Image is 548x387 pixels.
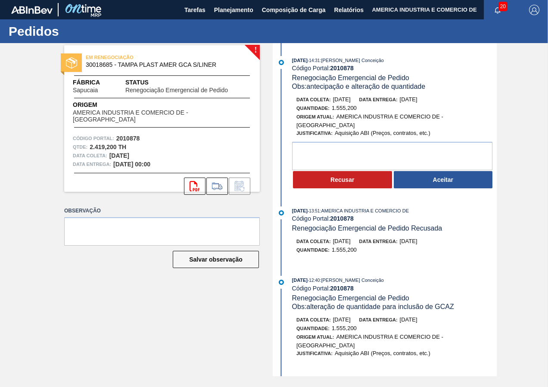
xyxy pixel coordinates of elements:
span: Data coleta: [296,97,331,102]
span: Obs: alteração de quantidade para inclusão de GCAZ [292,303,454,310]
div: Código Portal: [292,65,497,72]
strong: 2010878 [330,215,354,222]
span: - 12:40 [308,278,320,283]
span: Origem [73,100,251,109]
span: [DATE] [400,316,417,323]
h1: Pedidos [9,26,162,36]
span: AMERICA INDUSTRIA E COMERCIO DE - [GEOGRAPHIC_DATA] [73,109,251,123]
span: Composição de Carga [262,5,326,15]
span: Fábrica [73,78,125,87]
button: Aceitar [394,171,493,188]
span: - 14:31 [308,58,320,63]
img: status [66,57,77,69]
strong: 2010878 [330,65,354,72]
span: Status [125,78,251,87]
div: Abrir arquivo PDF [184,178,205,195]
div: Ir para Composição de Carga [206,178,228,195]
span: Sapucaia [73,87,98,94]
span: Data entrega: [359,97,398,102]
span: [DATE] [292,278,308,283]
span: : [PERSON_NAME] Conceição [320,278,384,283]
span: EM RENEGOCIAÇÃO [86,53,206,62]
span: Renegociação Emergencial de Pedido [125,87,228,94]
button: Notificações [484,4,511,16]
button: Salvar observação [173,251,259,268]
img: TNhmsLtSVTkK8tSr43FrP2fwEKptu5GPRR3wAAAABJRU5ErkJggg== [11,6,53,14]
span: Qtde : [73,143,87,151]
img: Logout [529,5,539,15]
span: Aquisição ABI (Preços, contratos, etc.) [335,130,430,136]
span: Justificativa: [296,131,333,136]
span: - 13:51 [308,209,320,213]
span: 1.555,200 [332,247,357,253]
div: Informar alteração no pedido [229,178,250,195]
span: [DATE] [333,238,351,244]
span: [DATE] [333,316,351,323]
strong: 2010878 [330,285,354,292]
span: Código Portal: [73,134,114,143]
div: Código Portal: [292,285,497,292]
span: Origem Atual: [296,114,334,119]
label: Observação [64,205,260,217]
span: [DATE] [400,96,417,103]
span: [DATE] [292,58,308,63]
span: [DATE] [292,208,308,213]
span: Aquisição ABI (Preços, contratos, etc.) [335,350,430,356]
span: Data entrega: [359,317,398,322]
img: atual [279,210,284,215]
span: AMERICA INDUSTRIA E COMERCIO DE - [GEOGRAPHIC_DATA] [296,334,443,349]
img: atual [279,280,284,285]
span: Data entrega: [73,160,111,169]
span: Data coleta: [296,317,331,322]
span: Data coleta: [73,151,107,160]
span: Obs: antecipação e alteração de quantidade [292,83,426,90]
strong: 2010878 [116,135,140,142]
span: Quantidade : [296,326,330,331]
span: Quantidade : [296,247,330,253]
span: Renegociação Emergencial de Pedido [292,294,409,302]
span: Renegociação Emergencial de Pedido Recusada [292,225,442,232]
span: Quantidade : [296,106,330,111]
span: AMERICA INDUSTRIA E COMERCIO DE - [GEOGRAPHIC_DATA] [296,113,443,128]
img: atual [279,60,284,65]
span: 1.555,200 [332,105,357,111]
span: : [PERSON_NAME] Conceição [320,58,384,63]
span: Data entrega: [359,239,398,244]
span: 30018685 - TAMPA PLAST AMER GCA S/LINER [86,62,242,68]
span: Data coleta: [296,239,331,244]
strong: [DATE] 00:00 [113,161,150,168]
span: 20 [498,2,508,11]
div: Código Portal: [292,215,497,222]
span: Renegociação Emergencial de Pedido [292,74,409,81]
span: Tarefas [184,5,205,15]
span: Justificativa: [296,351,333,356]
span: Planejamento [214,5,253,15]
span: : AMERICA INDUSTRIA E COMERCIO DE [320,208,409,213]
span: [DATE] [333,96,351,103]
strong: 2.419,200 TH [90,144,126,150]
span: Relatórios [334,5,364,15]
span: Origem Atual: [296,334,334,340]
span: [DATE] [400,238,417,244]
strong: [DATE] [109,152,129,159]
button: Recusar [293,171,392,188]
span: 1.555,200 [332,325,357,331]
